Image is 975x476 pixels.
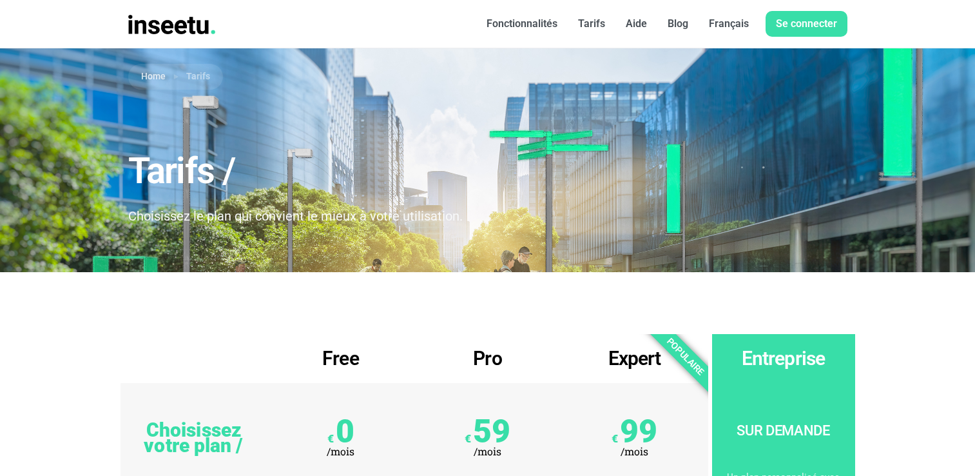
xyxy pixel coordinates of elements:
p: Choisissez le plan qui convient le mieux à votre utilisation. [128,206,603,226]
a: Tarifs [568,11,615,37]
span: € [612,433,618,445]
span: 59 [473,419,510,444]
a: Home [141,70,166,83]
div: Populaire [611,282,760,431]
span: € [327,433,334,445]
span: /mois [327,444,354,458]
span: /mois [621,444,648,458]
a: Français [699,11,759,37]
span: 0 [336,419,354,444]
h3: Entreprise [712,347,855,370]
font: Tarifs [578,17,605,30]
font: Se connecter [776,17,837,30]
li: Tarifs [166,69,210,84]
h1: Tarifs / [128,152,603,192]
span: € [465,433,471,445]
h2: Pro [414,347,561,370]
a: Blog [657,11,699,37]
span: Choisissez votre plan / [144,422,243,453]
img: INSEETU [128,15,216,34]
a: Se connecter [766,11,847,37]
a: Fonctionnalités [476,11,568,37]
span: /mois [474,444,501,458]
a: Aide [615,11,657,37]
h2: Expert [561,347,708,370]
nav: breadcrumb [128,64,847,90]
h2: Free [267,347,414,370]
font: Fonctionnalités [487,17,557,30]
span: 99 [620,419,657,444]
span: Sur demande [737,425,830,437]
font: Aide [626,17,647,30]
font: Blog [668,17,688,30]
